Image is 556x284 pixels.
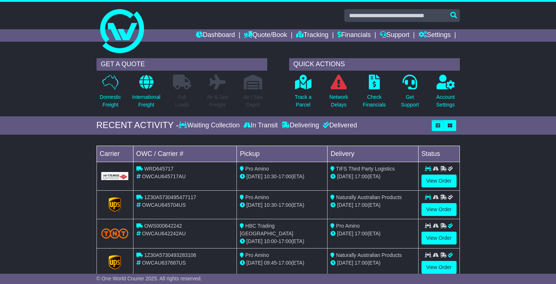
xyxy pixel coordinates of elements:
a: InternationalFreight [132,74,160,113]
td: Pickup [237,146,328,162]
img: GetCarrierServiceLogo [109,255,121,270]
a: Financials [337,29,371,42]
a: Track aParcel [294,74,312,113]
a: Tracking [296,29,328,42]
span: 1Z30A5730493283106 [144,252,196,258]
span: Pro Amino [336,223,360,229]
td: Delivery [328,146,418,162]
span: Pro Amino [245,252,269,258]
span: 10:30 [264,173,277,179]
div: RECENT ACTIVITY - [97,120,179,131]
span: 17:00 [279,173,291,179]
a: View Order [421,203,457,216]
p: International Freight [132,93,160,109]
div: In Transit [242,122,280,130]
span: OWCAU642242AU [142,231,186,236]
td: Status [418,146,459,162]
span: [DATE] [337,173,353,179]
a: View Order [421,175,457,187]
div: GET A QUOTE [97,58,267,71]
span: 17:00 [355,260,367,266]
div: QUICK ACTIONS [289,58,460,71]
div: - (ETA) [240,173,324,180]
span: [DATE] [246,238,262,244]
div: - (ETA) [240,238,324,245]
p: Get Support [401,93,419,109]
div: Waiting Collection [179,122,241,130]
td: OWC / Carrier # [133,146,237,162]
p: Domestic Freight [100,93,121,109]
div: - (ETA) [240,201,324,209]
img: GetCarrierServiceLogo [109,197,121,212]
span: [DATE] [246,173,262,179]
span: 17:00 [279,238,291,244]
span: 1Z30A5730495477117 [144,194,196,200]
span: [DATE] [337,231,353,236]
a: AccountSettings [436,74,455,113]
a: View Order [421,261,457,274]
a: DomesticFreight [99,74,121,113]
a: CheckFinancials [363,74,386,113]
span: 17:00 [279,260,291,266]
div: - (ETA) [240,259,324,267]
span: 17:00 [279,202,291,208]
span: 10:00 [264,238,277,244]
span: © One World Courier 2025. All rights reserved. [97,276,202,281]
span: HBC Trading [GEOGRAPHIC_DATA] [240,223,293,236]
div: Delivered [321,122,357,130]
span: OWCAU637687US [142,260,186,266]
span: [DATE] [337,260,353,266]
span: Naturally Australian Products [336,194,402,200]
a: Quote/Book [244,29,287,42]
span: 17:00 [355,173,367,179]
span: Pro Amino [245,166,269,172]
div: (ETA) [330,230,415,238]
a: GetSupport [401,74,419,113]
a: View Order [421,232,457,244]
p: Full Loads [173,93,191,109]
td: Carrier [97,146,133,162]
p: Account Settings [436,93,455,109]
span: OWCAU645704US [142,202,186,208]
span: 10:30 [264,202,277,208]
span: [DATE] [246,202,262,208]
span: WRD645717 [144,166,173,172]
p: Network Delays [329,93,348,109]
span: TIFS Third Party Logistics [336,166,395,172]
span: OWS000642242 [144,223,182,229]
div: Delivering [280,122,321,130]
p: Track a Parcel [295,93,311,109]
a: Settings [419,29,451,42]
p: Air / Sea Depot [243,93,263,109]
span: 09:45 [264,260,277,266]
div: (ETA) [330,201,415,209]
img: TNT_Domestic.png [101,228,129,238]
p: Check Financials [363,93,386,109]
span: Naturally Australian Products [336,252,402,258]
a: Dashboard [196,29,235,42]
span: [DATE] [246,260,262,266]
span: OWCAU645717AU [142,173,186,179]
span: 17:00 [355,202,367,208]
span: Pro Amino [245,194,269,200]
div: (ETA) [330,259,415,267]
a: Support [380,29,409,42]
div: (ETA) [330,173,415,180]
p: Air & Sea Freight [207,93,228,109]
img: GetCarrierServiceLogo [101,172,129,180]
span: [DATE] [337,202,353,208]
span: 17:00 [355,231,367,236]
a: NetworkDelays [329,74,348,113]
